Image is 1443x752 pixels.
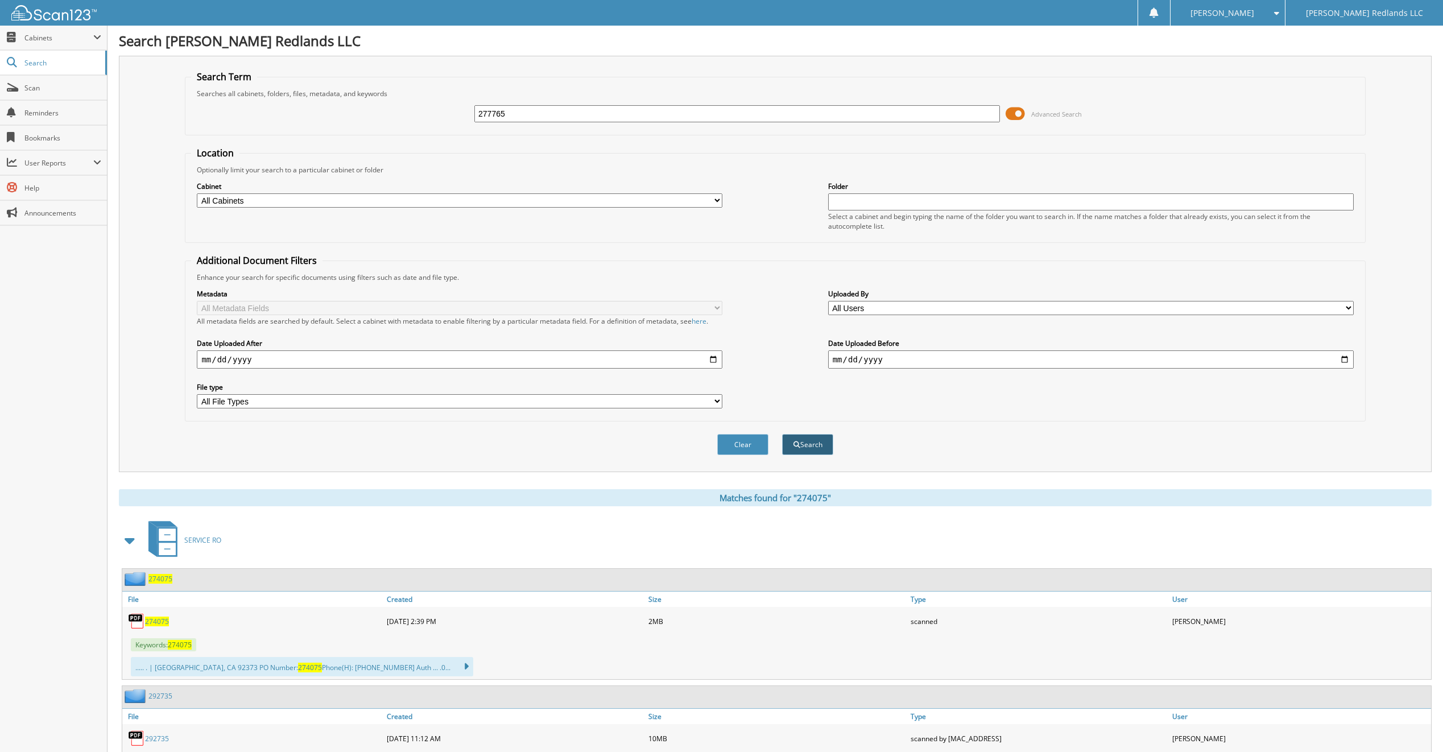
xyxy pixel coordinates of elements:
span: Keywords: [131,638,196,651]
label: Date Uploaded After [197,338,722,348]
div: [PERSON_NAME] [1169,610,1431,633]
div: [DATE] 2:39 PM [384,610,646,633]
a: Size [646,709,907,724]
input: end [828,350,1354,369]
span: User Reports [24,158,93,168]
legend: Location [191,147,239,159]
div: ..... . | [GEOGRAPHIC_DATA], CA 92373 PO Number: Phone(H): [PHONE_NUMBER] Auth ... .0... [131,657,473,676]
input: start [197,350,722,369]
legend: Additional Document Filters [191,254,322,267]
div: Select a cabinet and begin typing the name of the folder you want to search in. If the name match... [828,212,1354,231]
span: Search [24,58,100,68]
div: [DATE] 11:12 AM [384,727,646,750]
span: [PERSON_NAME] [1190,10,1254,16]
div: 2MB [646,610,907,633]
a: Created [384,709,646,724]
a: 274075 [148,574,172,584]
a: 274075 [145,617,169,626]
div: 10MB [646,727,907,750]
a: Size [646,592,907,607]
span: Reminders [24,108,101,118]
img: folder2.png [125,572,148,586]
span: Advanced Search [1031,110,1082,118]
a: File [122,592,384,607]
iframe: Chat Widget [1386,697,1443,752]
label: Uploaded By [828,289,1354,299]
span: Announcements [24,208,101,218]
div: scanned by [MAC_ADDRESS] [908,727,1169,750]
label: Folder [828,181,1354,191]
span: [PERSON_NAME] Redlands LLC [1306,10,1423,16]
div: [PERSON_NAME] [1169,727,1431,750]
div: Optionally limit your search to a particular cabinet or folder [191,165,1359,175]
span: SERVICE RO [184,535,221,545]
a: Type [908,709,1169,724]
img: PDF.png [128,730,145,747]
div: Searches all cabinets, folders, files, metadata, and keywords [191,89,1359,98]
a: User [1169,709,1431,724]
a: File [122,709,384,724]
div: All metadata fields are searched by default. Select a cabinet with metadata to enable filtering b... [197,316,722,326]
span: Cabinets [24,33,93,43]
a: Created [384,592,646,607]
legend: Search Term [191,71,257,83]
label: Cabinet [197,181,722,191]
a: SERVICE RO [142,518,221,563]
img: folder2.png [125,689,148,703]
h1: Search [PERSON_NAME] Redlands LLC [119,31,1432,50]
span: Bookmarks [24,133,101,143]
a: here [692,316,706,326]
a: Type [908,592,1169,607]
span: Help [24,183,101,193]
label: Metadata [197,289,722,299]
label: File type [197,382,722,392]
span: Scan [24,83,101,93]
img: PDF.png [128,613,145,630]
span: 274075 [298,663,322,672]
a: 292735 [148,691,172,701]
div: Enhance your search for specific documents using filters such as date and file type. [191,272,1359,282]
button: Search [782,434,833,455]
img: scan123-logo-white.svg [11,5,97,20]
label: Date Uploaded Before [828,338,1354,348]
a: User [1169,592,1431,607]
button: Clear [717,434,768,455]
div: scanned [908,610,1169,633]
a: 292735 [145,734,169,743]
div: Matches found for "274075" [119,489,1432,506]
span: 274075 [168,640,192,650]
